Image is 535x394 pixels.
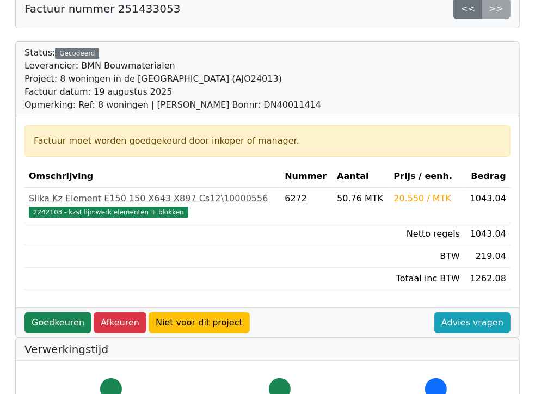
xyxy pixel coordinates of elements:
[333,165,389,188] th: Aantal
[464,268,511,290] td: 1262.08
[24,2,180,15] h5: Factuur nummer 251433053
[29,192,276,218] a: Silka Kz Element E150 150 X643 X897 Cs12\100005562242103 - kzst lijmwerk elementen + blokken
[55,48,99,59] div: Gecodeerd
[29,207,188,218] span: 2242103 - kzst lijmwerk elementen + blokken
[464,188,511,223] td: 1043.04
[149,312,250,333] a: Niet voor dit project
[464,223,511,245] td: 1043.04
[389,165,464,188] th: Prijs / eenh.
[280,188,333,223] td: 6272
[280,165,333,188] th: Nummer
[29,192,276,205] div: Silka Kz Element E150 150 X643 X897 Cs12\10000556
[24,72,321,85] div: Project: 8 woningen in de [GEOGRAPHIC_DATA] (AJO24013)
[24,59,321,72] div: Leverancier: BMN Bouwmaterialen
[393,192,460,205] div: 20.550 / MTK
[389,223,464,245] td: Netto regels
[24,165,280,188] th: Omschrijving
[24,98,321,112] div: Opmerking: Ref: 8 woningen | [PERSON_NAME] Bonnr: DN40011414
[389,245,464,268] td: BTW
[464,245,511,268] td: 219.04
[434,312,511,333] a: Advies vragen
[24,85,321,98] div: Factuur datum: 19 augustus 2025
[94,312,146,333] a: Afkeuren
[337,192,385,205] div: 50.76 MTK
[24,343,511,356] h5: Verwerkingstijd
[34,134,501,147] div: Factuur moet worden goedgekeurd door inkoper of manager.
[389,268,464,290] td: Totaal inc BTW
[24,312,91,333] a: Goedkeuren
[24,46,321,112] div: Status:
[464,165,511,188] th: Bedrag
